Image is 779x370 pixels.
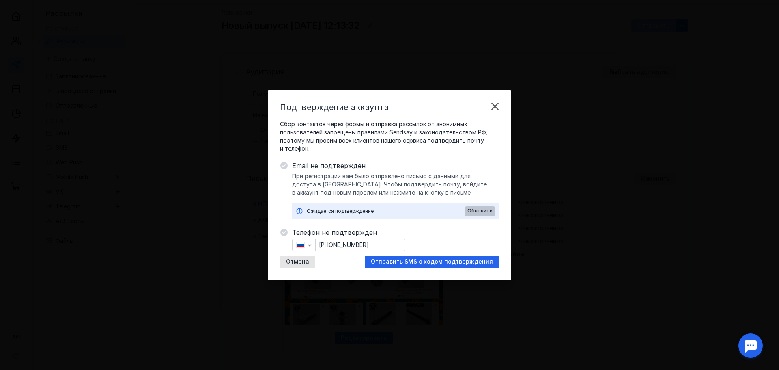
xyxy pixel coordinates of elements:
span: Email не подтвержден [292,161,499,171]
div: Ожидается подтверждение [307,207,465,215]
span: Сбор контактов через формы и отправка рассылок от анонимных пользователей запрещены правилами Sen... [280,120,499,153]
span: Подтверждение аккаунта [280,102,389,112]
button: Отмена [280,256,315,268]
button: Обновить [465,206,495,216]
span: Отмена [286,258,309,265]
button: Отправить SMS с кодом подтверждения [365,256,499,268]
span: Отправить SMS с кодом подтверждения [371,258,493,265]
span: Телефон не подтвержден [292,227,499,237]
span: При регистрации вам было отправлено письмо с данными для доступа в [GEOGRAPHIC_DATA]. Чтобы подтв... [292,172,499,197]
span: Обновить [467,208,493,214]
